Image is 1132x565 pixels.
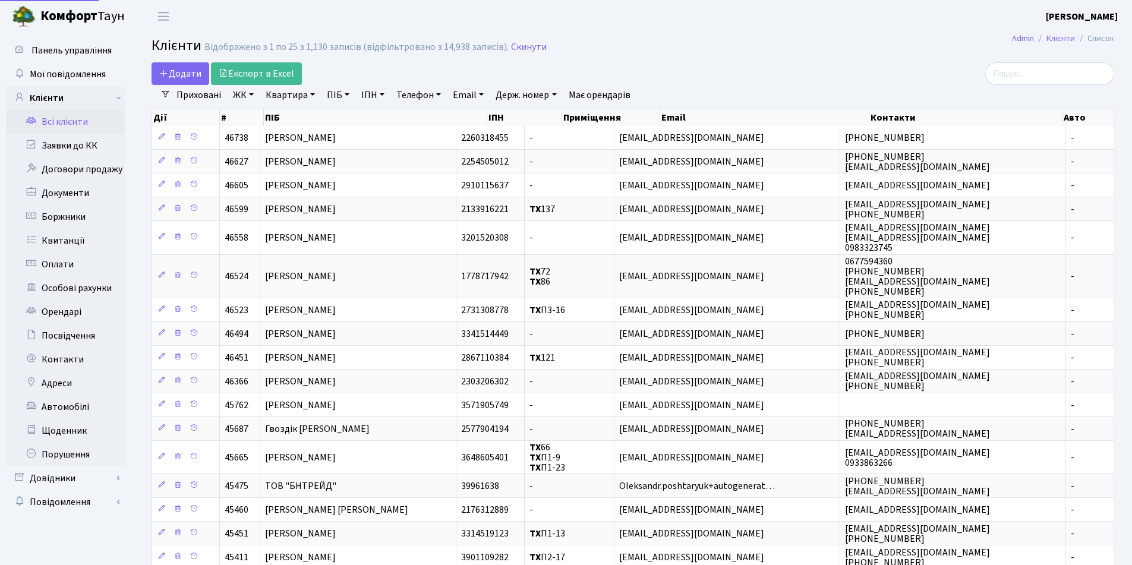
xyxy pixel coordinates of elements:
[1071,155,1074,168] span: -
[845,150,990,173] span: [PHONE_NUMBER] [EMAIL_ADDRESS][DOMAIN_NAME]
[265,179,336,192] span: [PERSON_NAME]
[564,85,635,105] a: Має орендарів
[265,155,336,168] span: [PERSON_NAME]
[6,229,125,252] a: Квитанції
[392,85,446,105] a: Телефон
[461,479,499,493] span: 39961638
[845,370,990,393] span: [EMAIL_ADDRESS][DOMAIN_NAME] [PHONE_NUMBER]
[461,179,509,192] span: 2910115637
[529,399,533,412] span: -
[461,231,509,244] span: 3201520308
[6,300,125,324] a: Орендарі
[152,62,209,85] a: Додати
[619,422,764,435] span: [EMAIL_ADDRESS][DOMAIN_NAME]
[225,399,248,412] span: 45762
[529,327,533,340] span: -
[1012,32,1034,45] a: Admin
[994,26,1132,51] nav: breadcrumb
[619,304,764,317] span: [EMAIL_ADDRESS][DOMAIN_NAME]
[265,451,336,464] span: [PERSON_NAME]
[845,255,990,298] span: 0677594360 [PHONE_NUMBER] [EMAIL_ADDRESS][DOMAIN_NAME] [PHONE_NUMBER]
[265,304,336,317] span: [PERSON_NAME]
[1046,10,1118,24] a: [PERSON_NAME]
[619,375,764,388] span: [EMAIL_ADDRESS][DOMAIN_NAME]
[461,375,509,388] span: 2303206302
[461,304,509,317] span: 2731308778
[6,86,125,110] a: Клієнти
[845,327,925,340] span: [PHONE_NUMBER]
[845,446,990,469] span: [EMAIL_ADDRESS][DOMAIN_NAME] 0933863266
[1071,179,1074,192] span: -
[845,503,990,516] span: [EMAIL_ADDRESS][DOMAIN_NAME]
[31,44,112,57] span: Панель управління
[461,422,509,435] span: 2577904194
[461,399,509,412] span: 3571905749
[619,503,764,516] span: [EMAIL_ADDRESS][DOMAIN_NAME]
[265,203,336,216] span: [PERSON_NAME]
[6,110,125,134] a: Всі клієнти
[6,39,125,62] a: Панель управління
[228,85,258,105] a: ЖК
[461,503,509,516] span: 2176312889
[225,375,248,388] span: 46366
[1071,327,1074,340] span: -
[220,109,264,126] th: #
[204,42,509,53] div: Відображено з 1 по 25 з 1,130 записів (відфільтровано з 14,938 записів).
[529,479,533,493] span: -
[845,298,990,321] span: [EMAIL_ADDRESS][DOMAIN_NAME] [PHONE_NUMBER]
[1046,10,1118,23] b: [PERSON_NAME]
[1062,109,1114,126] th: Авто
[660,109,869,126] th: Email
[529,203,541,216] b: ТХ
[152,109,220,126] th: Дії
[159,67,201,80] span: Додати
[225,351,248,364] span: 46451
[6,324,125,348] a: Посвідчення
[1071,422,1074,435] span: -
[265,131,336,144] span: [PERSON_NAME]
[261,85,320,105] a: Квартира
[845,179,990,192] span: [EMAIL_ADDRESS][DOMAIN_NAME]
[619,527,764,540] span: [EMAIL_ADDRESS][DOMAIN_NAME]
[225,203,248,216] span: 46599
[6,466,125,490] a: Довідники
[6,371,125,395] a: Адреси
[461,551,509,564] span: 3901109282
[1071,131,1074,144] span: -
[529,527,565,540] span: П1-13
[461,351,509,364] span: 2867110384
[869,109,1062,126] th: Контакти
[225,551,248,564] span: 45411
[1071,451,1074,464] span: -
[529,551,541,564] b: ТХ
[6,205,125,229] a: Боржники
[491,85,561,105] a: Держ. номер
[529,131,533,144] span: -
[529,441,565,474] span: 66 П1-9 П1-23
[1071,551,1074,564] span: -
[1075,32,1114,45] li: Список
[845,221,990,254] span: [EMAIL_ADDRESS][DOMAIN_NAME] [EMAIL_ADDRESS][DOMAIN_NAME] 0983323745
[461,451,509,464] span: 3648605401
[265,503,408,516] span: [PERSON_NAME] [PERSON_NAME]
[6,252,125,276] a: Оплати
[461,270,509,283] span: 1778717942
[6,419,125,443] a: Щоденник
[1071,527,1074,540] span: -
[1071,270,1074,283] span: -
[30,68,106,81] span: Мої повідомлення
[40,7,97,26] b: Комфорт
[529,231,533,244] span: -
[1071,479,1074,493] span: -
[1071,503,1074,516] span: -
[264,109,487,126] th: ПІБ
[562,109,660,126] th: Приміщення
[6,134,125,157] a: Заявки до КК
[1071,231,1074,244] span: -
[1071,304,1074,317] span: -
[529,503,533,516] span: -
[529,155,533,168] span: -
[845,522,990,545] span: [EMAIL_ADDRESS][DOMAIN_NAME] [PHONE_NUMBER]
[461,155,509,168] span: 2254505012
[619,327,764,340] span: [EMAIL_ADDRESS][DOMAIN_NAME]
